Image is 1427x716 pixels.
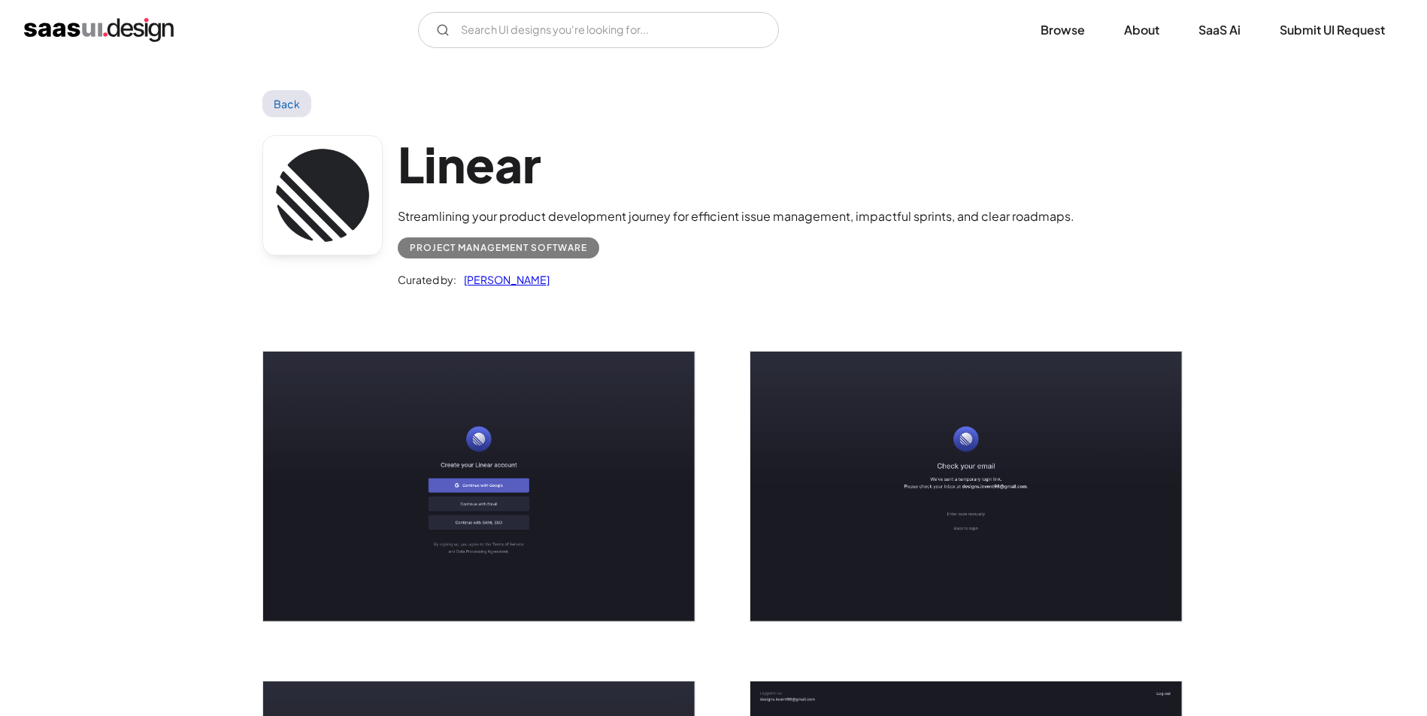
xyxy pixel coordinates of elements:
img: 648701b3919ba8d4c66f90ab_Linear%20Verify%20Mail%20Screen.png [750,352,1182,621]
a: [PERSON_NAME] [456,270,550,289]
a: open lightbox [750,352,1182,621]
a: Browse [1023,14,1103,47]
form: Email Form [418,12,779,48]
a: home [24,18,174,42]
a: About [1106,14,1177,47]
div: Project Management Software [410,239,587,257]
a: open lightbox [263,352,695,621]
img: 648701b4848bc244d71e8d08_Linear%20Signup%20Screen.png [263,352,695,621]
a: Submit UI Request [1262,14,1403,47]
div: Curated by: [398,270,456,289]
div: Streamlining your product development journey for efficient issue management, impactful sprints, ... [398,207,1074,225]
h1: Linear [398,135,1074,193]
input: Search UI designs you're looking for... [418,12,779,48]
a: SaaS Ai [1180,14,1259,47]
a: Back [262,90,311,117]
